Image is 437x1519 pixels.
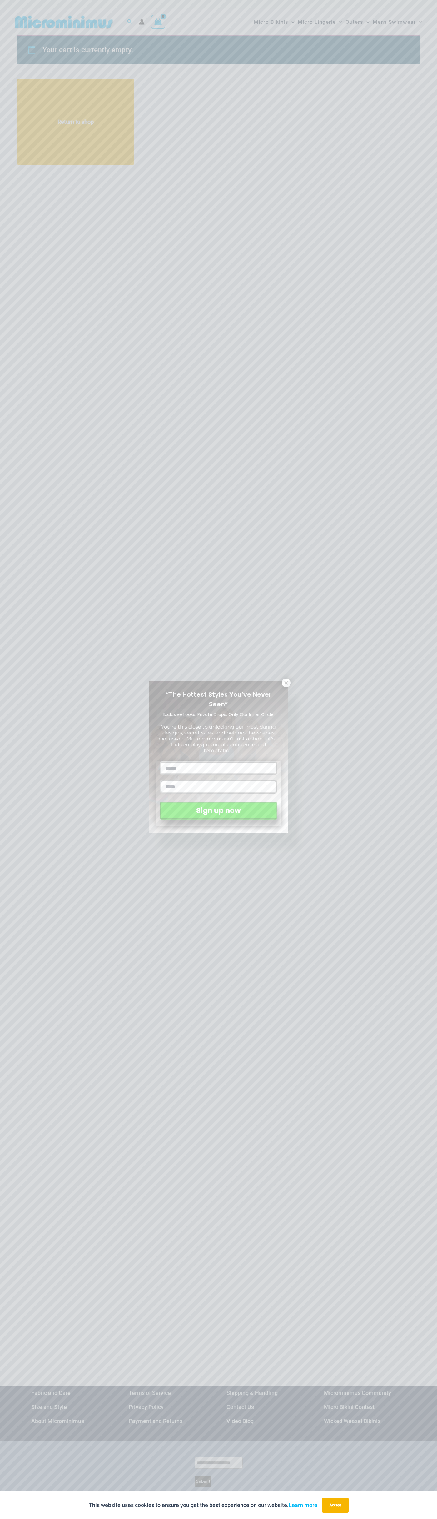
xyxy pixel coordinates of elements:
[166,690,271,709] span: “The Hottest Styles You’ve Never Seen”
[160,802,277,820] button: Sign up now
[89,1501,317,1510] p: This website uses cookies to ensure you get the best experience on our website.
[159,724,279,754] span: You’re this close to unlocking our most daring designs, secret sales, and behind-the-scenes exclu...
[282,679,291,687] button: Close
[322,1498,349,1513] button: Accept
[289,1502,317,1508] a: Learn more
[163,711,275,718] span: Exclusive Looks. Private Drops. Only Our Inner Circle.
